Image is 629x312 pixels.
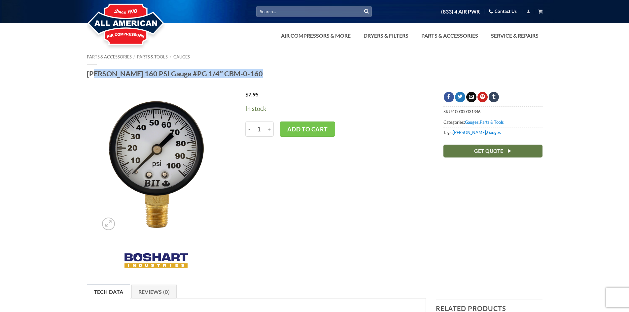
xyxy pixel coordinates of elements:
h1: [PERSON_NAME] 160 PSI Gauge #PG 1/4″ CBM-0-160 [87,69,542,78]
a: Get Quote [443,145,542,157]
a: Parts & Accessories [87,54,132,59]
a: Share on Facebook [444,92,454,102]
span: SKU: [443,106,542,117]
span: / [170,54,171,59]
a: Gauges [173,54,190,59]
a: Tech Data [87,285,130,298]
span: / [133,54,135,59]
img: Boshart 160 PSI Gauge #PG 1/4" CBM-0-160 [99,92,213,233]
a: View cart [538,7,542,16]
a: Share on Twitter [455,92,465,102]
input: Reduce quantity of Boshart 160 PSI Gauge #PG 1/4" CBM-0-160 [245,121,253,137]
bdi: 7.95 [245,91,259,97]
a: Pin on Pinterest [477,92,488,102]
button: Add to cart [280,121,335,137]
a: Reviews (0) [131,285,177,298]
span: Get Quote [474,147,503,155]
span: Categories: , [443,117,542,127]
span: $ [245,91,248,97]
input: Product quantity [253,121,265,137]
p: In stock [245,104,424,114]
span: 100000031346 [453,109,480,114]
a: Parts & Tools [480,120,504,125]
a: Dryers & Filters [360,29,412,42]
a: Air Compressors & More [277,29,355,42]
a: Login [526,7,531,16]
nav: Breadcrumb [87,54,542,59]
a: Email to a Friend [466,92,476,102]
a: (833) 4 AIR PWR [441,6,480,17]
a: Parts & Tools [137,54,168,59]
a: [PERSON_NAME] [453,130,486,135]
a: Contact Us [489,6,517,17]
button: Submit [362,7,371,17]
a: Service & Repairs [487,29,542,42]
a: Parts & Accessories [417,29,482,42]
a: Zoom [102,218,115,230]
a: Gauges [487,130,501,135]
span: Tags: , [443,127,542,137]
input: Search… [256,6,372,17]
a: Gauges [465,120,479,125]
a: Share on Tumblr [489,92,499,102]
input: Increase quantity of Boshart 160 PSI Gauge #PG 1/4" CBM-0-160 [265,121,274,137]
